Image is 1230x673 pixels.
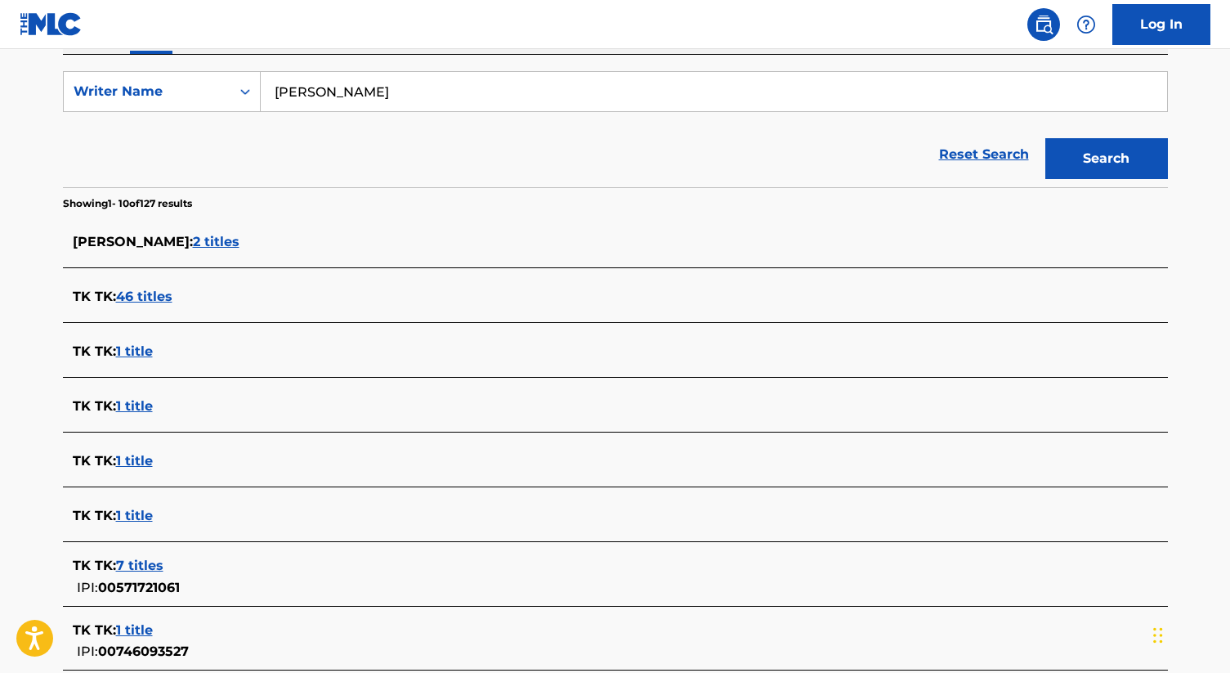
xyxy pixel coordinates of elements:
[77,580,98,595] span: IPI:
[73,289,116,304] span: TK TK :
[73,234,193,249] span: [PERSON_NAME] :
[73,398,116,414] span: TK TK :
[1045,138,1168,179] button: Search
[1076,15,1096,34] img: help
[77,644,98,659] span: IPI:
[116,398,153,414] span: 1 title
[931,137,1037,173] a: Reset Search
[63,71,1168,187] form: Search Form
[116,453,153,469] span: 1 title
[63,196,192,211] p: Showing 1 - 10 of 127 results
[98,644,189,659] span: 00746093527
[73,343,116,359] span: TK TK :
[73,622,116,638] span: TK TK :
[20,12,83,36] img: MLC Logo
[98,580,180,595] span: 00571721061
[193,234,239,249] span: 2 titles
[73,453,116,469] span: TK TK :
[1153,611,1163,660] div: Drag
[1034,15,1053,34] img: search
[1070,8,1103,41] div: Help
[74,82,221,101] div: Writer Name
[116,289,172,304] span: 46 titles
[1112,4,1210,45] a: Log In
[73,558,116,573] span: TK TK :
[116,508,153,523] span: 1 title
[116,343,153,359] span: 1 title
[73,508,116,523] span: TK TK :
[116,558,163,573] span: 7 titles
[116,622,153,638] span: 1 title
[1027,8,1060,41] a: Public Search
[1148,594,1230,673] iframe: Chat Widget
